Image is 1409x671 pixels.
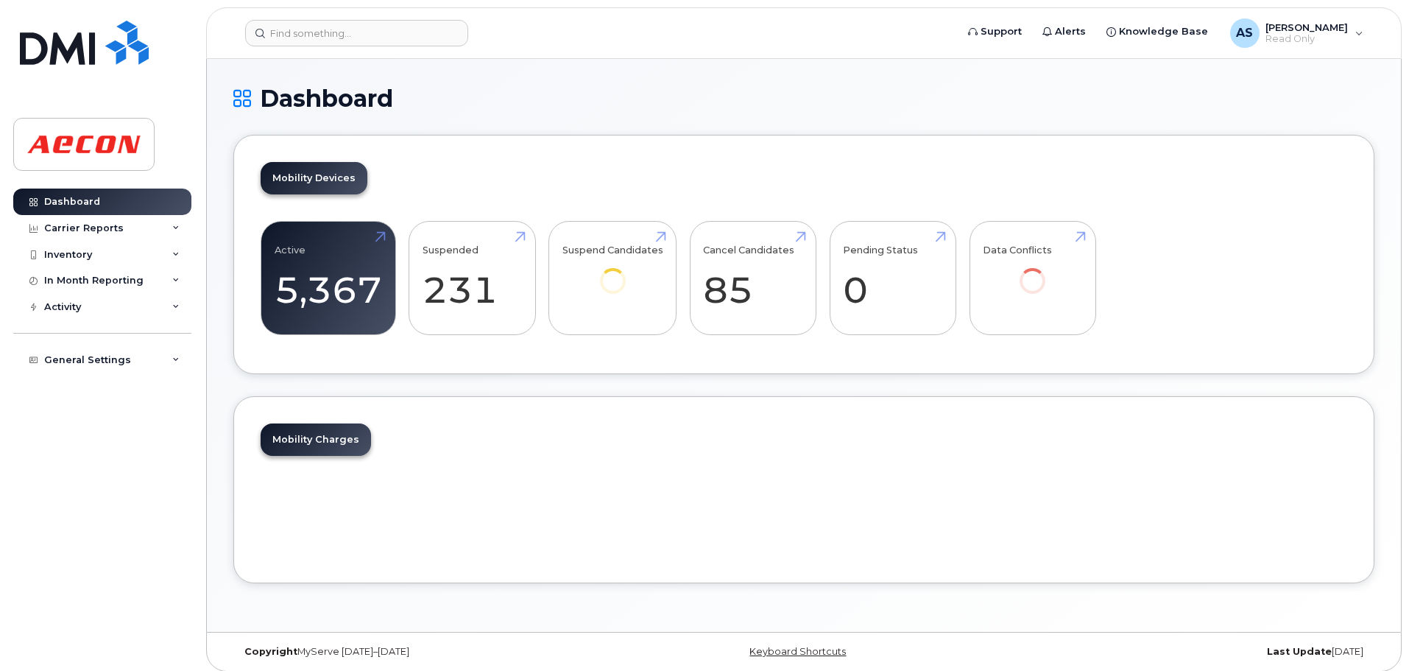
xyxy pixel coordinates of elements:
a: Active 5,367 [275,230,382,327]
div: [DATE] [994,646,1374,658]
strong: Copyright [244,646,297,657]
a: Suspended 231 [423,230,522,327]
a: Keyboard Shortcuts [749,646,846,657]
a: Suspend Candidates [562,230,663,315]
a: Data Conflicts [983,230,1082,315]
div: MyServe [DATE]–[DATE] [233,646,614,658]
h1: Dashboard [233,85,1374,111]
a: Pending Status 0 [843,230,942,327]
a: Mobility Charges [261,424,371,456]
a: Cancel Candidates 85 [703,230,802,327]
a: Mobility Devices [261,162,367,194]
strong: Last Update [1267,646,1332,657]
